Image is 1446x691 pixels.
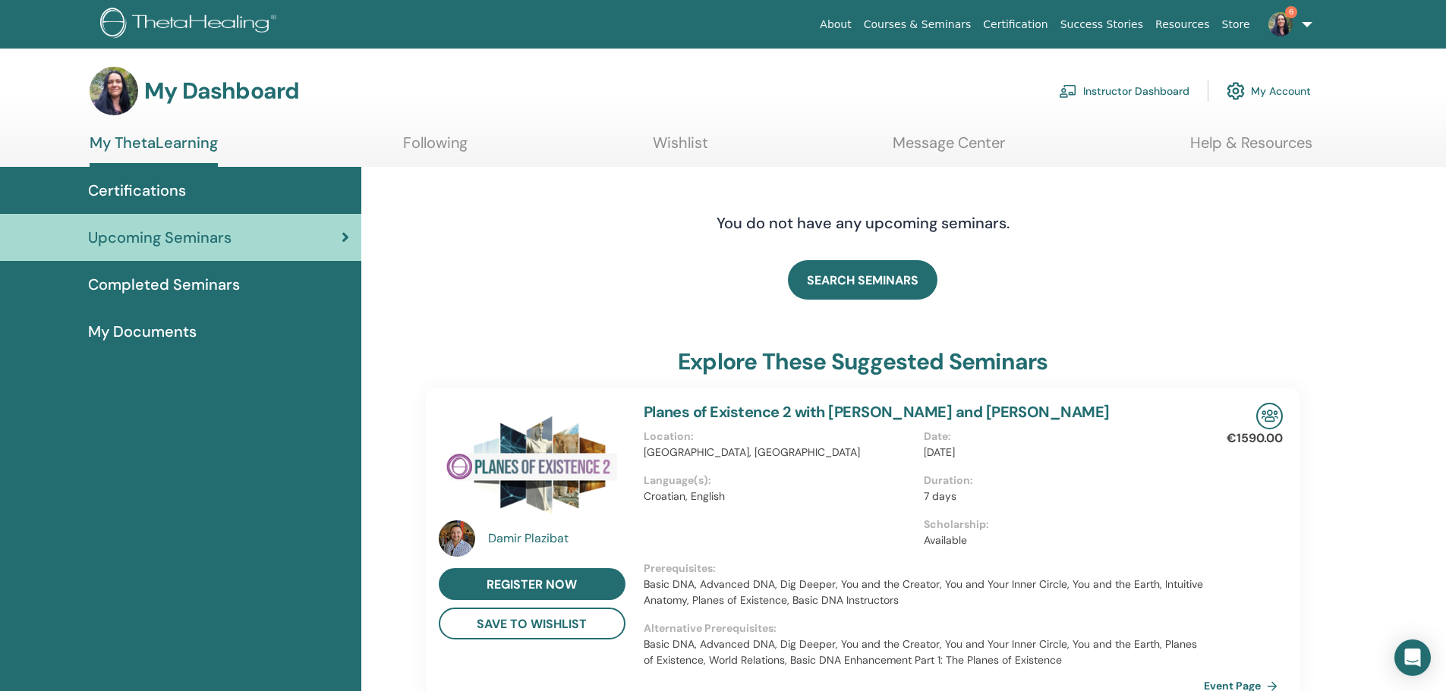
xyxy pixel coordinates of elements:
[488,529,628,548] a: Damir Plazibat
[924,488,1195,504] p: 7 days
[90,67,138,115] img: default.jpg
[1054,11,1149,39] a: Success Stories
[924,517,1195,532] p: Scholarship :
[644,473,915,488] p: Language(s) :
[1394,639,1431,676] div: Open Intercom Messenger
[924,444,1195,460] p: [DATE]
[1190,133,1312,163] a: Help & Resources
[439,403,625,525] img: Planes of Existence 2
[439,520,475,557] img: default.jpg
[403,133,468,163] a: Following
[1285,6,1297,18] span: 6
[678,348,1047,375] h3: explore these suggested seminars
[88,179,186,202] span: Certifications
[977,11,1054,39] a: Certification
[653,133,708,163] a: Wishlist
[1227,429,1283,448] p: €1590.00
[893,133,1005,163] a: Message Center
[90,133,218,167] a: My ThetaLearning
[487,576,577,592] span: register now
[144,77,299,105] h3: My Dashboard
[1227,74,1311,108] a: My Account
[439,568,625,600] a: register now
[100,8,282,42] img: logo.png
[644,444,915,460] p: [GEOGRAPHIC_DATA], [GEOGRAPHIC_DATA]
[88,226,232,249] span: Upcoming Seminars
[814,11,857,39] a: About
[644,636,1204,668] p: Basic DNA, Advanced DNA, Dig Deeper, You and the Creator, You and Your Inner Circle, You and the ...
[1059,84,1077,98] img: chalkboard-teacher.svg
[1149,11,1216,39] a: Resources
[644,561,1204,576] p: Prerequisites :
[924,473,1195,488] p: Duration :
[88,320,197,343] span: My Documents
[1059,74,1189,108] a: Instructor Dashboard
[644,620,1204,636] p: Alternative Prerequisites :
[924,429,1195,444] p: Date :
[807,272,918,288] span: SEARCH SEMINARS
[644,402,1110,422] a: Planes of Existence 2 with [PERSON_NAME] and [PERSON_NAME]
[624,214,1102,232] h4: You do not have any upcoming seminars.
[1256,403,1283,429] img: In-Person Seminar
[88,273,240,296] span: Completed Seminars
[1227,78,1245,104] img: cog.svg
[644,576,1204,608] p: Basic DNA, Advanced DNA, Dig Deeper, You and the Creator, You and Your Inner Circle, You and the ...
[644,488,915,504] p: Croatian, English
[1216,11,1256,39] a: Store
[439,608,625,639] button: save to wishlist
[924,532,1195,548] p: Available
[858,11,978,39] a: Courses & Seminars
[644,429,915,444] p: Location :
[788,260,937,300] a: SEARCH SEMINARS
[1268,12,1293,36] img: default.jpg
